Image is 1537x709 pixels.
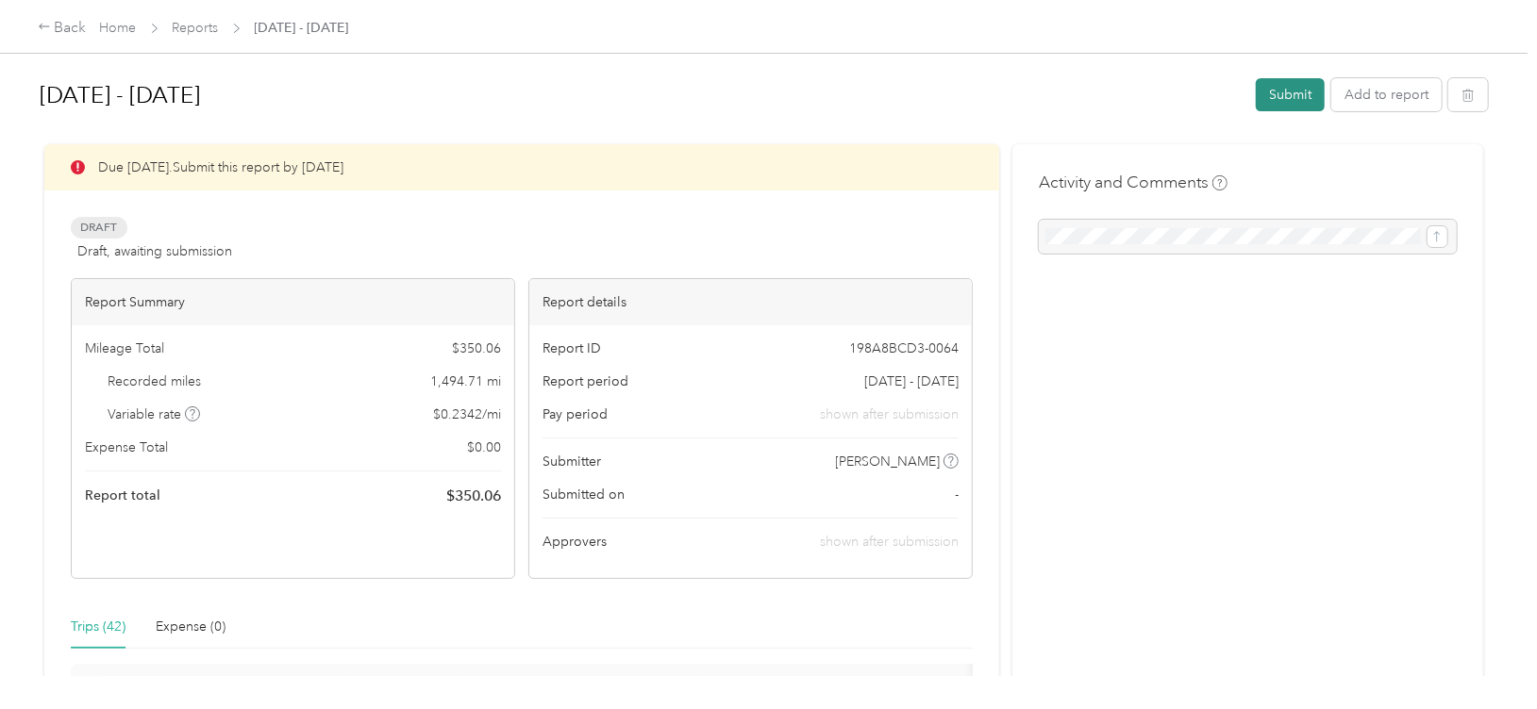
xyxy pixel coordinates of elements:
[173,20,219,36] a: Reports
[836,452,941,471] span: [PERSON_NAME]
[85,486,160,505] span: Report total
[430,371,501,391] span: 1,494.71 mi
[820,534,959,550] span: shown after submission
[109,371,202,391] span: Recorded miles
[85,338,164,358] span: Mileage Total
[255,18,349,38] span: [DATE] - [DATE]
[109,404,201,424] span: Variable rate
[72,279,514,325] div: Report Summary
[156,617,226,637] div: Expense (0)
[40,73,1243,118] h1: Aug 1 - 31, 2025
[77,241,232,261] span: Draft, awaiting submission
[864,371,959,391] span: [DATE] - [DATE]
[1256,78,1325,111] button: Submit
[543,371,628,391] span: Report period
[38,17,87,40] div: Back
[955,485,959,504] span: -
[71,617,125,637] div: Trips (42)
[543,532,607,552] span: Approvers
[529,279,972,325] div: Report details
[543,338,601,358] span: Report ID
[543,404,608,424] span: Pay period
[467,437,501,457] span: $ 0.00
[1331,78,1442,111] button: Add to report
[452,338,501,358] span: $ 350.06
[100,20,137,36] a: Home
[1431,603,1537,709] iframe: Everlance-gr Chat Button Frame
[71,217,127,239] span: Draft
[543,485,625,504] span: Submitted on
[85,437,168,457] span: Expense Total
[849,338,959,358] span: 198A8BCD3-0064
[433,404,501,424] span: $ 0.2342 / mi
[543,452,601,471] span: Submitter
[446,485,501,507] span: $ 350.06
[44,144,999,190] div: Due [DATE]. Submit this report by [DATE]
[1039,171,1228,194] h4: Activity and Comments
[820,404,959,424] span: shown after submission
